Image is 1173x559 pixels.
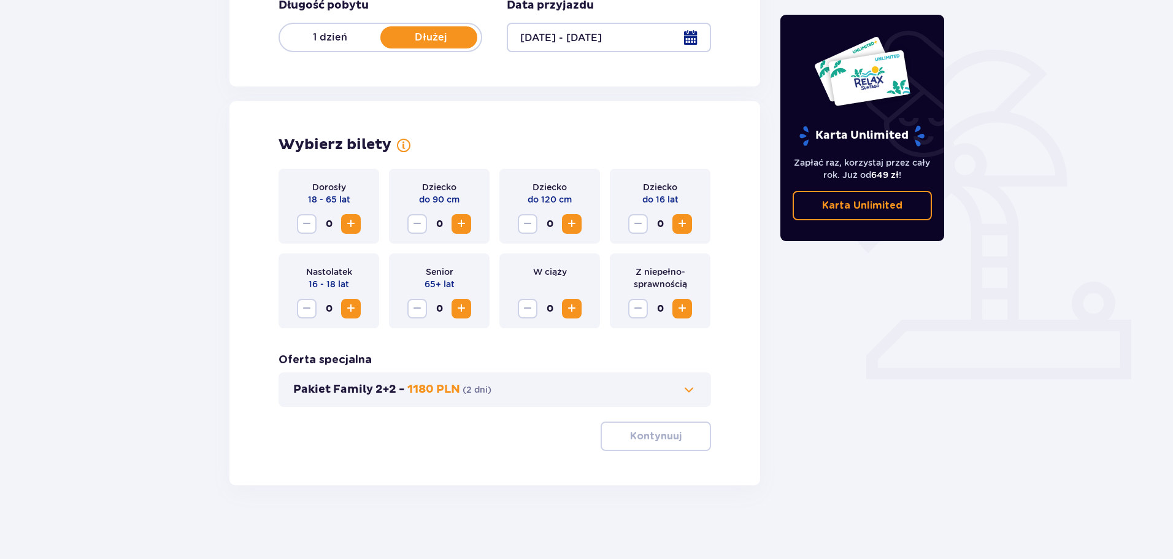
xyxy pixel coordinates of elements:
button: Decrease [628,299,648,318]
p: Zapłać raz, korzystaj przez cały rok. Już od ! [793,156,933,181]
p: Dziecko [643,181,677,193]
button: Increase [672,214,692,234]
p: Karta Unlimited [822,199,902,212]
button: Decrease [407,214,427,234]
button: Decrease [407,299,427,318]
p: Karta Unlimited [798,125,926,147]
span: 0 [319,214,339,234]
p: 1 dzień [280,31,380,44]
p: 1180 PLN [407,382,460,397]
button: Decrease [518,214,537,234]
p: Pakiet Family 2+2 - [293,382,405,397]
p: 65+ lat [425,278,455,290]
p: Dłużej [380,31,481,44]
button: Pakiet Family 2+2 -1180 PLN(2 dni) [293,382,696,397]
button: Kontynuuj [601,422,711,451]
p: Nastolatek [306,266,352,278]
button: Increase [672,299,692,318]
p: ( 2 dni ) [463,384,491,396]
button: Increase [341,299,361,318]
p: Dziecko [533,181,567,193]
span: 649 zł [871,170,899,180]
span: 0 [540,214,560,234]
span: 0 [650,214,670,234]
p: do 16 lat [642,193,679,206]
button: Decrease [297,214,317,234]
p: Oferta specjalna [279,353,372,368]
button: Increase [562,214,582,234]
p: 16 - 18 lat [309,278,349,290]
p: Senior [426,266,453,278]
span: 0 [429,214,449,234]
button: Increase [452,299,471,318]
span: 0 [319,299,339,318]
button: Increase [341,214,361,234]
button: Decrease [518,299,537,318]
button: Decrease [628,214,648,234]
button: Increase [452,214,471,234]
span: 0 [650,299,670,318]
p: do 90 cm [419,193,460,206]
span: 0 [429,299,449,318]
p: Dziecko [422,181,456,193]
a: Karta Unlimited [793,191,933,220]
button: Increase [562,299,582,318]
p: W ciąży [533,266,567,278]
p: Dorosły [312,181,346,193]
span: 0 [540,299,560,318]
p: 18 - 65 lat [308,193,350,206]
button: Decrease [297,299,317,318]
p: Wybierz bilety [279,136,391,154]
p: do 120 cm [528,193,572,206]
p: Kontynuuj [630,430,682,443]
p: Z niepełno­sprawnością [620,266,701,290]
